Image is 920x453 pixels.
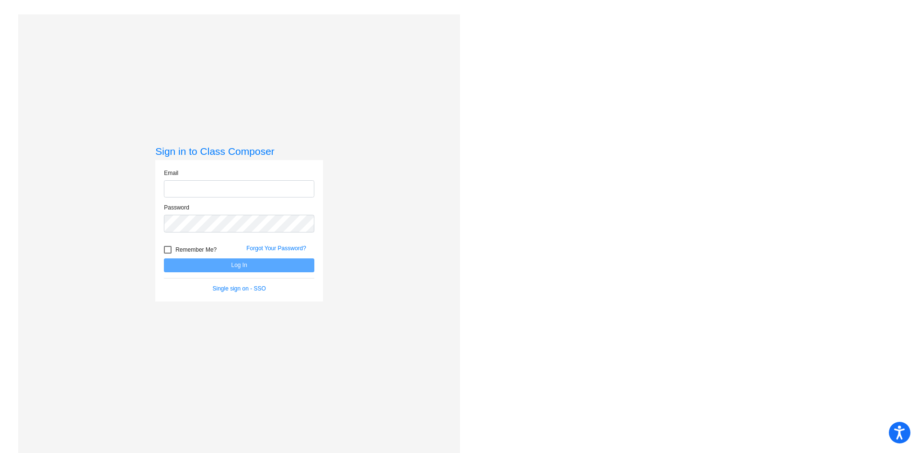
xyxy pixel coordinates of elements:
[155,145,323,157] h3: Sign in to Class Composer
[164,203,189,212] label: Password
[164,169,178,177] label: Email
[213,285,266,292] a: Single sign on - SSO
[164,258,314,272] button: Log In
[246,245,306,252] a: Forgot Your Password?
[175,244,217,256] span: Remember Me?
